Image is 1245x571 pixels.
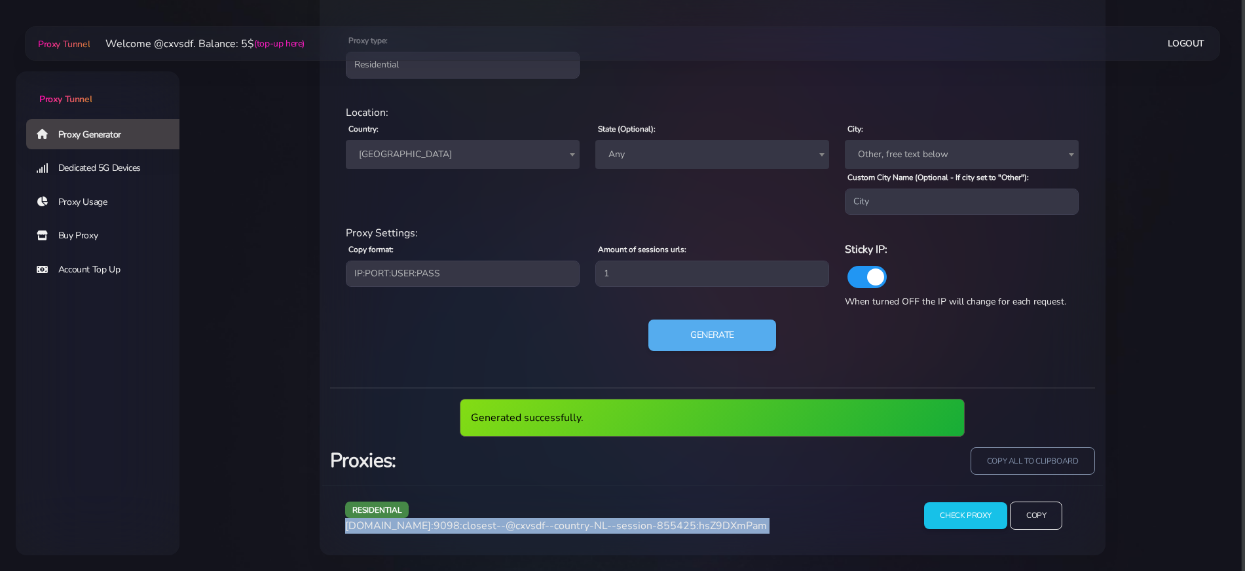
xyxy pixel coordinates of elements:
span: Netherlands [346,140,580,169]
label: Copy format: [348,244,394,255]
div: Generated successfully. [460,399,965,437]
a: Account Top Up [26,255,190,285]
input: Check Proxy [924,502,1007,529]
label: Amount of sessions urls: [598,244,686,255]
button: Generate [648,320,776,351]
span: Proxy Tunnel [39,93,92,105]
div: Location: [338,105,1087,120]
span: Other, free text below [845,140,1079,169]
span: Any [595,140,829,169]
h3: Proxies: [330,447,705,474]
input: City [845,189,1079,215]
label: City: [847,123,863,135]
a: Logout [1168,31,1204,56]
span: Other, free text below [853,145,1071,164]
label: Country: [348,123,379,135]
label: Custom City Name (Optional - If city set to "Other"): [847,172,1029,183]
a: Buy Proxy [26,221,190,251]
iframe: Webchat Widget [1052,357,1229,555]
input: Copy [1010,502,1062,530]
a: Proxy Usage [26,187,190,217]
input: copy all to clipboard [971,447,1095,475]
li: Welcome @cxvsdf. Balance: 5$ [90,36,305,52]
span: residential [345,502,409,518]
a: (top-up here) [254,37,305,50]
span: Any [603,145,821,164]
a: Proxy Tunnel [16,71,179,106]
a: Proxy Generator [26,119,190,149]
a: Dedicated 5G Devices [26,153,190,183]
div: Proxy Settings: [338,225,1087,241]
a: Proxy Tunnel [35,33,90,54]
h6: Sticky IP: [845,241,1079,258]
label: State (Optional): [598,123,656,135]
span: When turned OFF the IP will change for each request. [845,295,1066,308]
span: Proxy Tunnel [38,38,90,50]
span: [DOMAIN_NAME]:9098:closest--@cxvsdf--country-NL--session-855425:hsZ9DXmPam [345,519,767,533]
span: Netherlands [354,145,572,164]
